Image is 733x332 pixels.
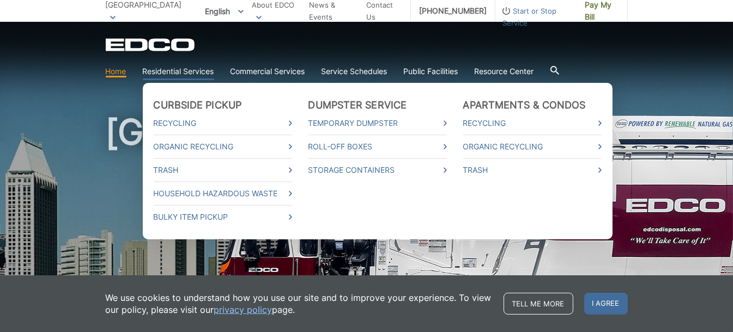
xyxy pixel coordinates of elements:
a: Residential Services [143,65,214,77]
a: Roll-Off Boxes [308,141,447,153]
a: Public Facilities [404,65,458,77]
a: Organic Recycling [463,141,602,153]
a: Home [106,65,126,77]
a: Storage Containers [308,164,447,176]
a: Tell me more [504,293,573,315]
a: Service Schedules [322,65,387,77]
span: English [197,2,252,20]
a: Trash [154,164,292,176]
a: Apartments & Condos [463,99,586,111]
a: Commercial Services [231,65,305,77]
a: Temporary Dumpster [308,117,447,129]
a: Recycling [463,117,602,129]
a: Organic Recycling [154,141,292,153]
a: privacy policy [214,304,272,316]
a: Curbside Pickup [154,99,242,111]
a: Household Hazardous Waste [154,188,292,200]
p: We use cookies to understand how you use our site and to improve your experience. To view our pol... [106,292,493,316]
a: Recycling [154,117,292,129]
a: EDCD logo. Return to the homepage. [106,38,196,51]
a: Resource Center [475,65,534,77]
a: Dumpster Service [308,99,407,111]
a: Bulky Item Pickup [154,211,292,223]
a: Trash [463,164,602,176]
